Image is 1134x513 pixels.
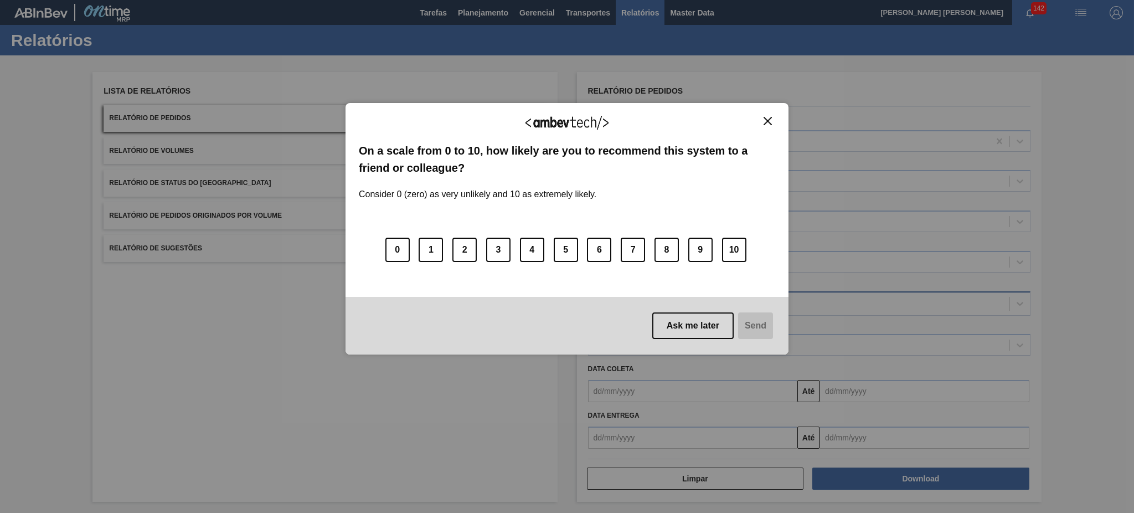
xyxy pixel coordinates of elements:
[654,238,679,262] button: 8
[554,238,578,262] button: 5
[652,312,734,339] button: Ask me later
[621,238,645,262] button: 7
[419,238,443,262] button: 1
[764,117,772,125] img: Close
[486,238,511,262] button: 3
[385,238,410,262] button: 0
[359,176,596,199] label: Consider 0 (zero) as very unlikely and 10 as extremely likely.
[452,238,477,262] button: 2
[587,238,611,262] button: 6
[520,238,544,262] button: 4
[688,238,713,262] button: 9
[722,238,746,262] button: 10
[525,116,609,130] img: Logo Ambevtech
[760,116,775,126] button: Close
[359,142,775,176] label: On a scale from 0 to 10, how likely are you to recommend this system to a friend or colleague?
